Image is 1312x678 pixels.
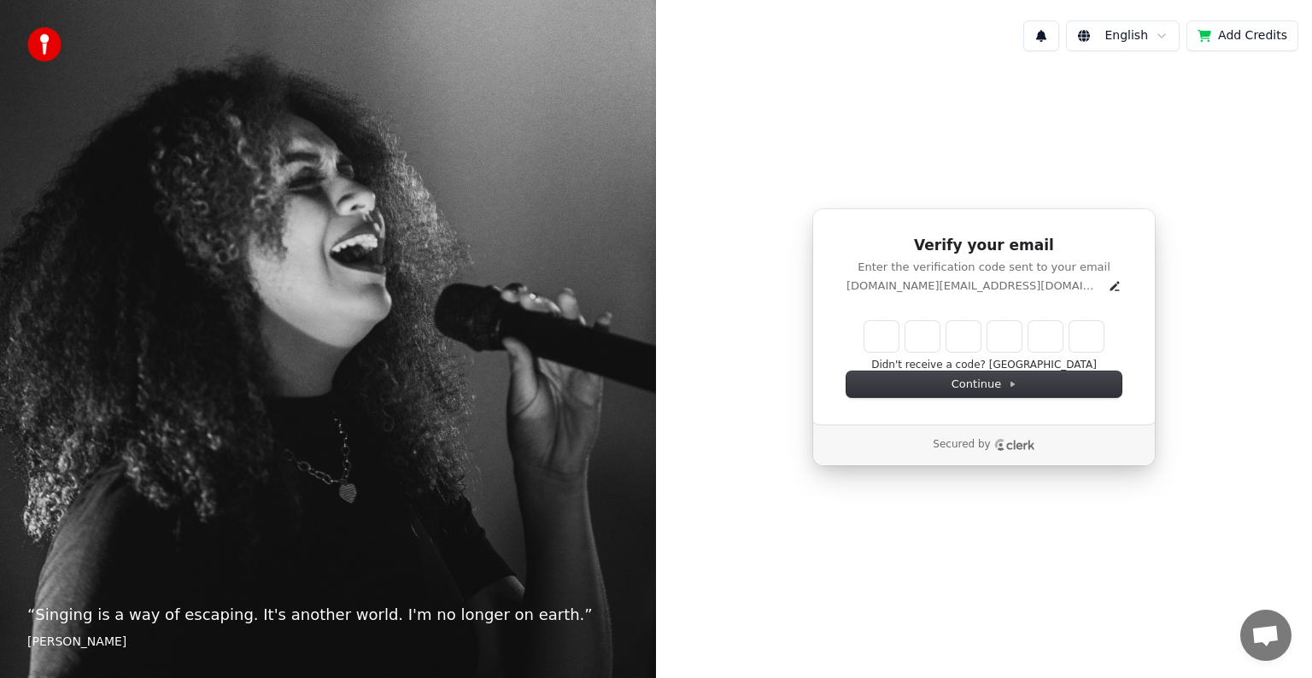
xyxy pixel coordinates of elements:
[27,27,61,61] img: youka
[27,603,629,627] p: “ Singing is a way of escaping. It's another world. I'm no longer on earth. ”
[1240,610,1291,661] div: Open chat
[864,321,1138,352] input: Enter verification code
[994,439,1035,451] a: Clerk logo
[871,359,1097,372] button: Didn't receive a code? [GEOGRAPHIC_DATA]
[846,278,1101,294] p: [DOMAIN_NAME][EMAIL_ADDRESS][DOMAIN_NAME]
[846,260,1122,275] p: Enter the verification code sent to your email
[846,236,1122,256] h1: Verify your email
[27,634,629,651] footer: [PERSON_NAME]
[846,371,1122,397] button: Continue
[1108,279,1122,293] button: Edit
[1186,20,1298,51] button: Add Credits
[952,377,1016,392] span: Continue
[933,438,990,452] p: Secured by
